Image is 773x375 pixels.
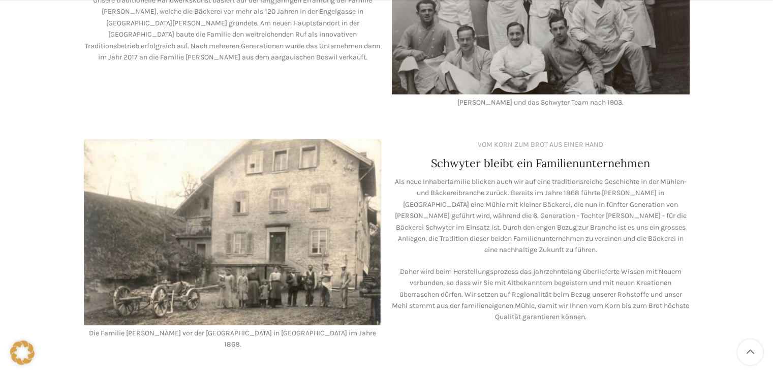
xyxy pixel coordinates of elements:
[737,339,763,365] a: Scroll to top button
[392,176,690,256] p: Als neue Inhaberfamilie blicken auch wir auf eine traditionsreiche Geschichte in der Mühlen- und ...
[478,139,603,150] div: VOM KORN ZUM BROT AUS EINER HAND
[392,97,690,108] div: [PERSON_NAME] und das Schwyter Team nach 1903.
[431,155,650,171] h4: Schwyter bleibt ein Familienunternehmen
[89,329,376,349] span: Die Familie [PERSON_NAME] vor der [GEOGRAPHIC_DATA] in [GEOGRAPHIC_DATA] im Jahre 1868.
[392,266,690,323] p: Daher wird beim Herstellungsprozess das jahrzehntelang überlieferte Wissen mit Neuem verbunden, s...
